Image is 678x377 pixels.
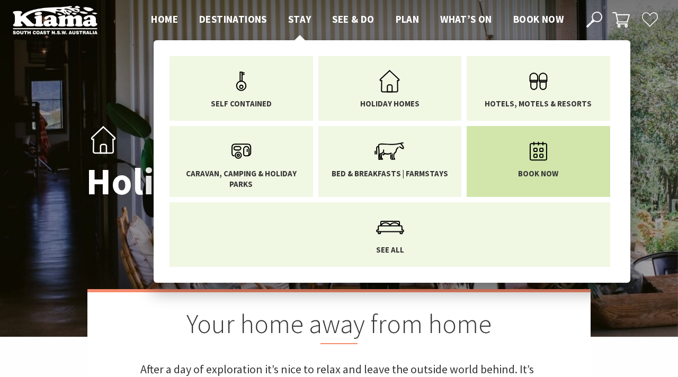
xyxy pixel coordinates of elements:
span: See All [376,245,404,255]
span: Plan [396,13,420,25]
span: Home [151,13,178,25]
img: Kiama Logo [13,5,97,34]
span: Bed & Breakfasts | Farmstays [332,168,448,179]
h2: Your home away from home [140,308,538,344]
span: Hotels, Motels & Resorts [485,98,592,109]
h1: Holiday Homes [86,161,386,202]
nav: Main Menu [140,11,574,29]
span: Destinations [199,13,267,25]
span: Caravan, Camping & Holiday Parks [177,168,305,189]
span: Self Contained [211,98,272,109]
span: Book now [518,168,558,179]
span: See & Do [332,13,374,25]
span: Stay [288,13,311,25]
span: Book now [513,13,564,25]
span: Holiday Homes [360,98,420,109]
span: What’s On [440,13,492,25]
